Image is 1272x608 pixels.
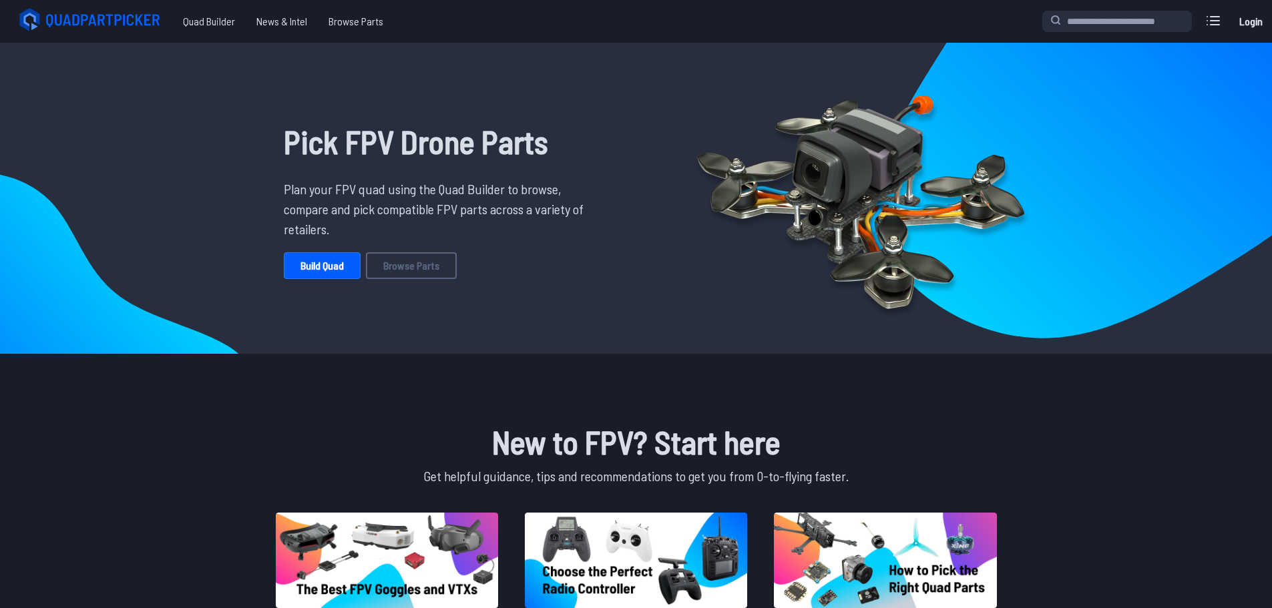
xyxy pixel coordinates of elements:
h1: Pick FPV Drone Parts [284,117,594,166]
img: image of post [276,513,498,608]
a: Login [1235,8,1267,35]
p: Get helpful guidance, tips and recommendations to get you from 0-to-flying faster. [273,466,1000,486]
img: Quadcopter [668,65,1053,332]
a: Browse Parts [318,8,394,35]
p: Plan your FPV quad using the Quad Builder to browse, compare and pick compatible FPV parts across... [284,179,594,239]
a: Quad Builder [172,8,246,35]
a: News & Intel [246,8,318,35]
a: Browse Parts [366,252,457,279]
img: image of post [525,513,747,608]
h1: New to FPV? Start here [273,418,1000,466]
img: image of post [774,513,996,608]
a: Build Quad [284,252,361,279]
